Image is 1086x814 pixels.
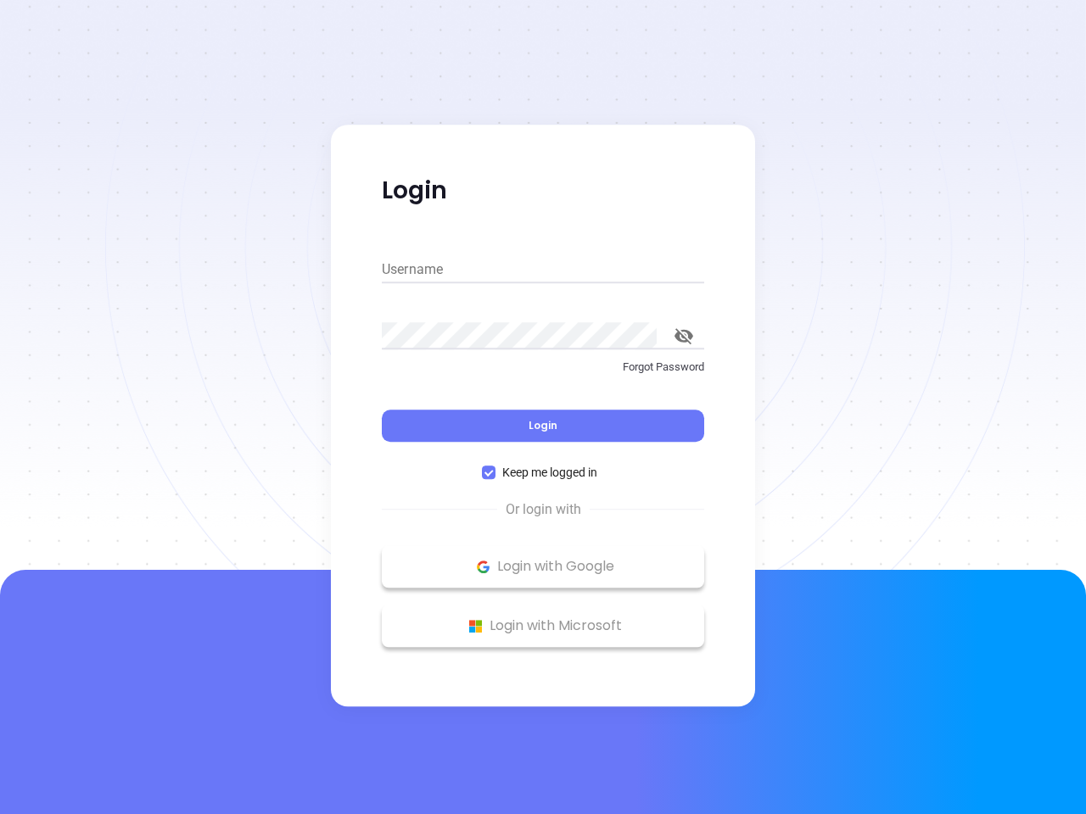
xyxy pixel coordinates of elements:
span: Login [529,418,557,432]
p: Login with Microsoft [390,613,696,638]
button: Google Logo Login with Google [382,545,704,588]
button: Login [382,410,704,442]
p: Login [382,176,704,206]
p: Forgot Password [382,359,704,376]
button: Microsoft Logo Login with Microsoft [382,605,704,647]
span: Or login with [497,499,590,520]
span: Keep me logged in [495,463,604,482]
a: Forgot Password [382,359,704,389]
img: Microsoft Logo [465,616,486,637]
img: Google Logo [473,556,494,577]
button: toggle password visibility [663,315,704,356]
p: Login with Google [390,554,696,579]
